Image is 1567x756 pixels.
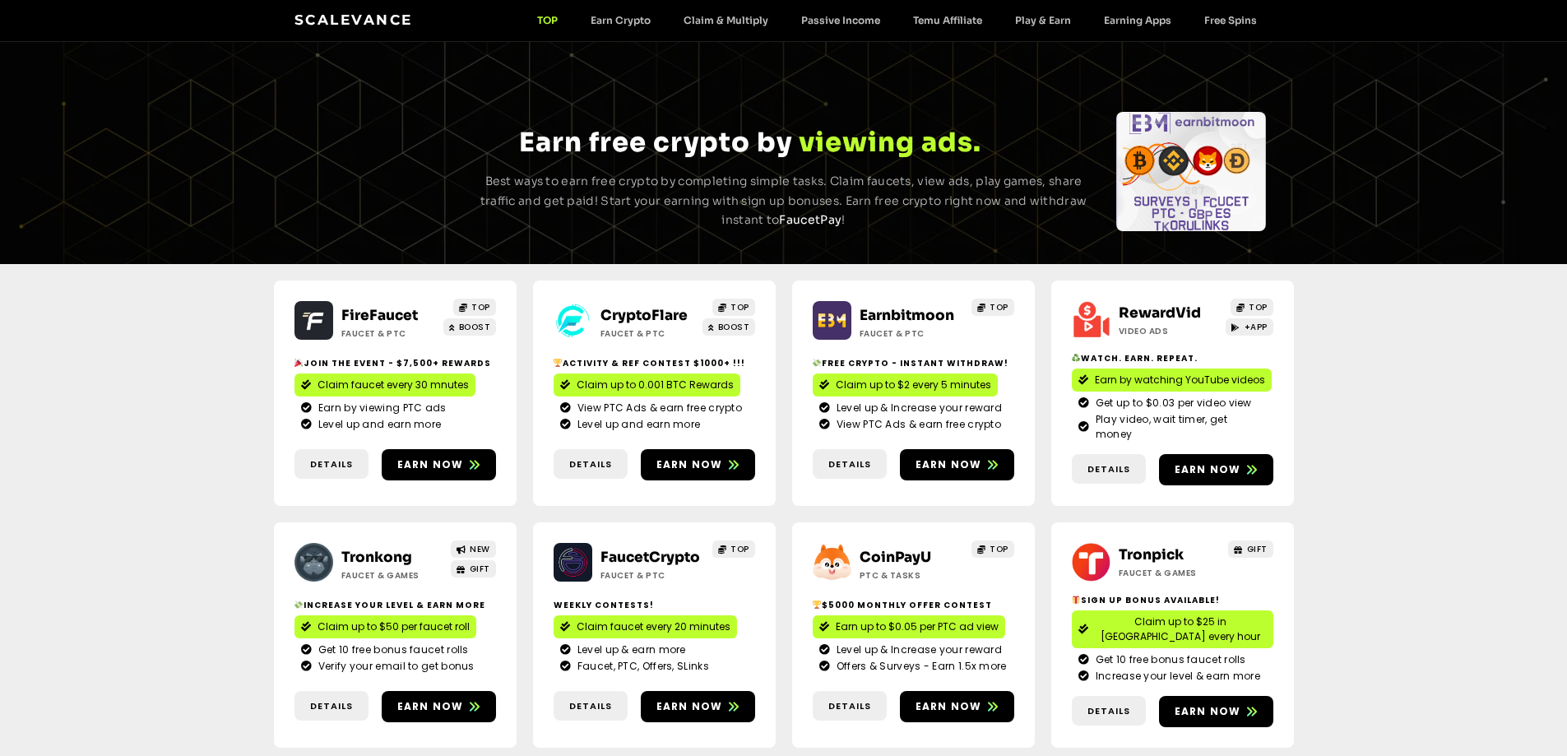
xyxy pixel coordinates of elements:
a: Earn now [382,449,496,480]
a: Passive Income [785,14,897,26]
a: BOOST [702,318,755,336]
img: ♻️ [1072,354,1080,362]
a: FaucetCrypto [600,549,700,566]
a: Earnbitmoon [860,307,954,324]
nav: Menu [521,14,1273,26]
span: Earn now [916,699,982,714]
img: 🏆 [554,359,562,367]
span: Earn by watching YouTube videos [1095,373,1265,387]
a: Claim faucet every 20 minutes [554,615,737,638]
a: +APP [1226,318,1273,336]
span: Claim up to $25 in [GEOGRAPHIC_DATA] every hour [1095,615,1267,644]
a: BOOST [443,318,496,336]
span: TOP [471,301,490,313]
a: Details [294,691,369,721]
span: Verify your email to get bonus [314,659,475,674]
a: Claim faucet every 30 mnutes [294,373,475,397]
a: Claim up to 0.001 BTC Rewards [554,373,740,397]
span: Details [1087,462,1130,476]
span: Details [828,699,871,713]
div: Slides [1116,112,1266,231]
a: CoinPayU [860,549,931,566]
a: RewardVid [1119,304,1201,322]
a: Details [813,691,887,721]
span: Get up to $0.03 per video view [1092,396,1252,410]
span: Level up & earn more [573,642,686,657]
h2: $5000 Monthly Offer contest [813,599,1014,611]
h2: Watch. Earn. Repeat. [1072,352,1273,364]
h2: Faucet & PTC [341,327,444,340]
a: TOP [521,14,574,26]
span: Earn now [1175,704,1241,719]
img: 🏆 [813,601,821,609]
h2: Activity & ref contest $1000+ !!! [554,357,755,369]
a: Scalevance [294,12,413,28]
a: Earn now [1159,696,1273,727]
h2: Increase your level & earn more [294,599,496,611]
a: Claim up to $2 every 5 minutes [813,373,998,397]
span: NEW [470,543,490,555]
span: TOP [730,543,749,555]
span: Offers & Surveys - Earn 1.5x more [832,659,1007,674]
span: Claim up to $50 per faucet roll [318,619,470,634]
span: Details [310,457,353,471]
div: Slides [300,112,450,231]
a: TOP [971,540,1014,558]
a: TOP [971,299,1014,316]
h2: Sign Up Bonus Available! [1072,594,1273,606]
span: Level up & Increase your reward [832,401,1002,415]
a: TOP [453,299,496,316]
span: Details [310,699,353,713]
span: GIFT [1247,543,1268,555]
h2: Faucet & PTC [600,569,703,582]
a: Earn now [900,449,1014,480]
span: Details [1087,704,1130,718]
h2: Faucet & PTC [860,327,962,340]
a: Details [1072,454,1146,485]
a: TOP [1231,299,1273,316]
span: Details [569,457,612,471]
span: BOOST [459,321,491,333]
span: Claim faucet every 30 mnutes [318,378,469,392]
span: Earn now [397,699,464,714]
span: Earn now [656,699,723,714]
a: Free Spins [1188,14,1273,26]
span: Earn now [397,457,464,472]
img: 💸 [294,601,303,609]
p: Best ways to earn free crypto by completing simple tasks. Claim faucets, view ads, play games, sh... [478,172,1090,230]
a: Details [294,449,369,480]
a: Tronkong [341,549,412,566]
h2: Faucet & PTC [600,327,703,340]
span: Earn free crypto by [519,126,792,159]
a: FireFaucet [341,307,418,324]
a: Claim up to $50 per faucet roll [294,615,476,638]
a: Details [554,449,628,480]
span: Earn now [656,457,723,472]
span: View PTC Ads & earn free crypto [573,401,742,415]
a: Earn Crypto [574,14,667,26]
a: Earn up to $0.05 per PTC ad view [813,615,1005,638]
span: Earn now [1175,462,1241,477]
span: Get 10 free bonus faucet rolls [1092,652,1246,667]
a: TOP [712,540,755,558]
a: Earn now [641,449,755,480]
span: Earn up to $0.05 per PTC ad view [836,619,999,634]
span: TOP [990,543,1008,555]
a: Claim & Multiply [667,14,785,26]
span: Earn by viewing PTC ads [314,401,447,415]
span: Claim faucet every 20 minutes [577,619,730,634]
a: CryptoFlare [600,307,688,324]
img: 💸 [813,359,821,367]
a: Earn now [1159,454,1273,485]
a: Claim up to $25 in [GEOGRAPHIC_DATA] every hour [1072,610,1273,648]
span: Increase your level & earn more [1092,669,1260,684]
span: Play video, wait timer, get money [1092,412,1267,442]
a: FaucetPay [779,212,841,227]
span: BOOST [718,321,750,333]
h2: Faucet & Games [341,569,444,582]
span: Claim up to $2 every 5 minutes [836,378,991,392]
h2: Weekly contests! [554,599,755,611]
span: Claim up to 0.001 BTC Rewards [577,378,734,392]
a: Temu Affiliate [897,14,999,26]
span: +APP [1245,321,1268,333]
